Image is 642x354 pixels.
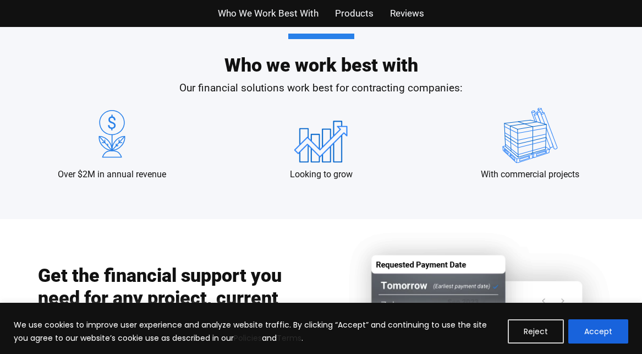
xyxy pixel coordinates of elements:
[481,168,579,181] p: With commercial projects
[8,80,635,96] p: Our financial solutions work best for contracting companies:
[8,34,635,74] h2: Who we work best with
[390,6,424,21] a: Reviews
[335,6,374,21] a: Products
[58,168,166,181] p: Over $2M in annual revenue
[14,318,500,345] p: We use cookies to improve user experience and analyze website traffic. By clicking “Accept” and c...
[234,333,262,344] a: Policies
[218,6,319,21] a: Who We Work Best With
[568,319,628,344] button: Accept
[290,168,353,181] p: Looking to grow
[508,319,564,344] button: Reject
[38,264,286,331] h2: Get the financial support you need for any project, current or in pipeline
[277,333,301,344] a: Terms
